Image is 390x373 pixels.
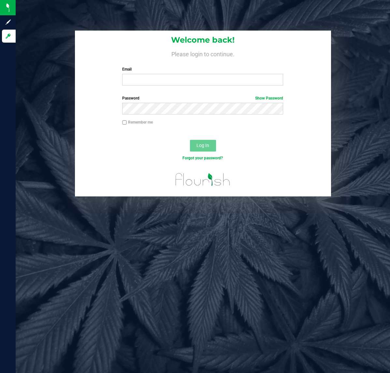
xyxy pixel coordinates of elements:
button: Log In [190,140,216,152]
inline-svg: Log in [5,33,11,39]
label: Email [122,66,283,72]
h4: Please login to continue. [75,49,331,57]
input: Remember me [122,120,127,125]
img: flourish_logo.svg [171,168,235,191]
h1: Welcome back! [75,36,331,44]
a: Forgot your password? [182,156,223,160]
label: Remember me [122,119,153,125]
span: Password [122,96,139,100]
inline-svg: Sign up [5,19,11,25]
a: Show Password [255,96,283,100]
span: Log In [196,143,209,148]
